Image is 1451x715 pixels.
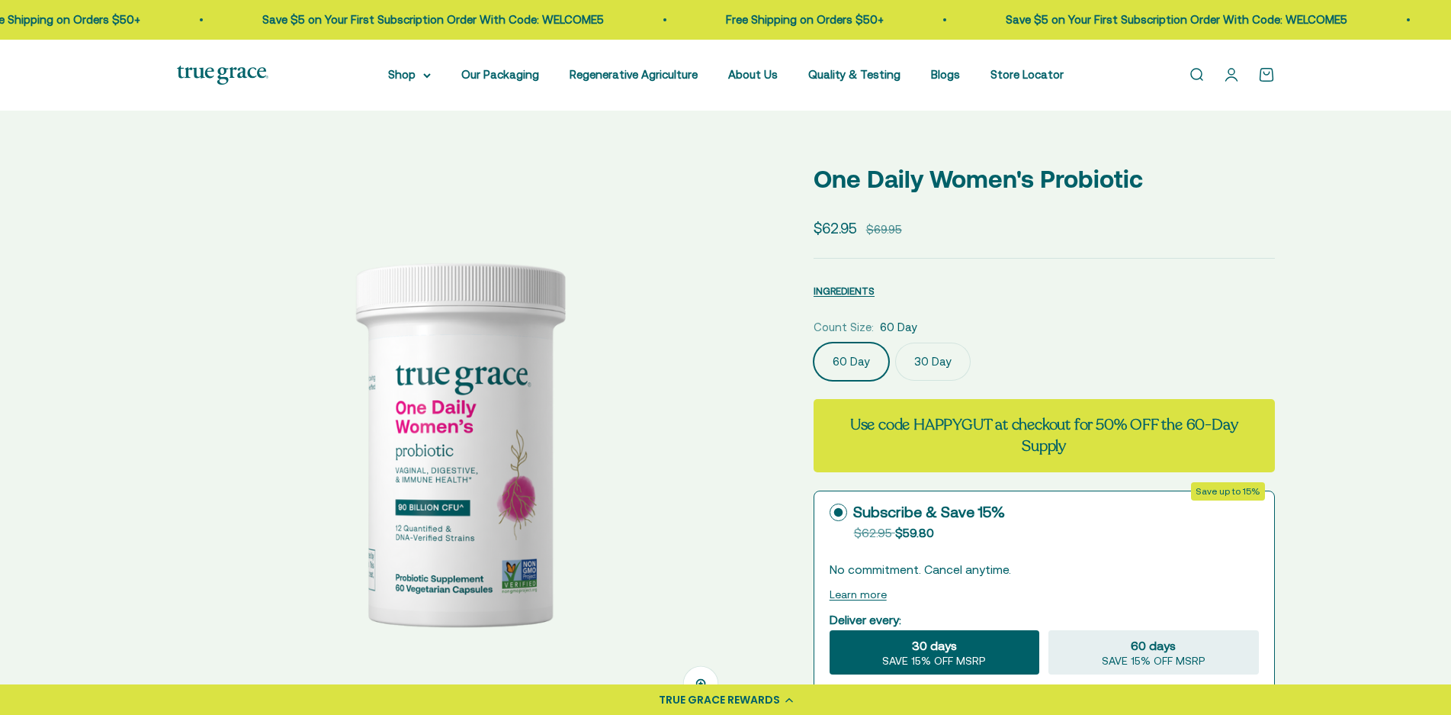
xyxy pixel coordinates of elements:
[880,318,917,337] span: 60 Day
[814,159,1275,198] p: One Daily Women's Probiotic
[814,217,857,240] sale-price: $62.95
[257,11,599,29] p: Save $5 on Your First Subscription Order With Code: WELCOME5
[814,318,874,337] legend: Count Size:
[721,13,878,26] a: Free Shipping on Orders $50+
[461,68,539,81] a: Our Packaging
[808,68,900,81] a: Quality & Testing
[570,68,698,81] a: Regenerative Agriculture
[728,68,778,81] a: About Us
[931,68,960,81] a: Blogs
[814,282,875,300] button: INGREDIENTS
[1000,11,1342,29] p: Save $5 on Your First Subscription Order With Code: WELCOME5
[866,221,902,239] compare-at-price: $69.95
[388,66,431,84] summary: Shop
[814,285,875,297] span: INGREDIENTS
[990,68,1064,81] a: Store Locator
[659,692,780,708] div: TRUE GRACE REWARDS
[850,414,1238,456] strong: Use code HAPPYGUT at checkout for 50% OFF the 60-Day Supply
